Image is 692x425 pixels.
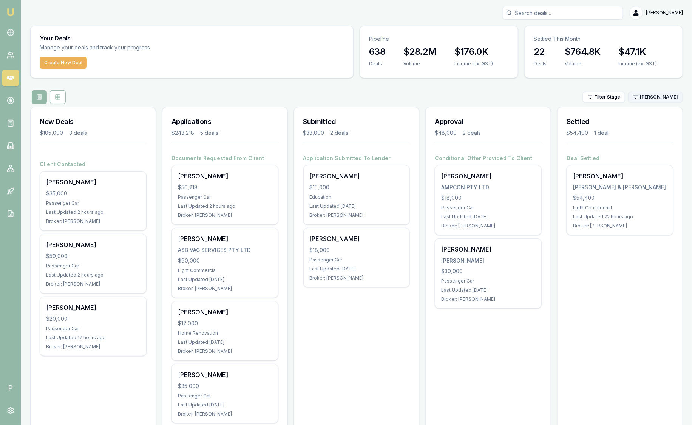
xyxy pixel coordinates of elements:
div: [PERSON_NAME] [178,172,272,181]
div: Last Updated: [DATE] [178,402,272,408]
div: $35,000 [46,190,140,197]
div: $105,000 [40,129,63,137]
div: [PERSON_NAME] [178,308,272,317]
p: Manage your deals and track your progress. [40,43,233,52]
p: Pipeline [369,35,509,43]
div: [PERSON_NAME] [178,370,272,379]
div: $12,000 [178,320,272,327]
div: $15,000 [310,184,404,191]
button: Filter Stage [583,92,625,102]
div: $50,000 [46,252,140,260]
div: ASB VAC SERVICES PTY LTD [178,246,272,254]
div: Home Renovation [178,330,272,336]
div: Volume [565,61,601,67]
div: [PERSON_NAME] [573,172,667,181]
div: [PERSON_NAME] & [PERSON_NAME] [573,184,667,191]
div: $48,000 [435,129,457,137]
input: Search deals [502,6,623,20]
div: $35,000 [178,382,272,390]
div: Broker: [PERSON_NAME] [178,411,272,417]
h3: $176.0K [455,46,493,58]
div: [PERSON_NAME] [46,303,140,312]
h4: Application Submitted To Lender [303,155,410,162]
div: $243,218 [171,129,194,137]
span: Filter Stage [595,94,620,100]
span: P [2,380,19,396]
div: $33,000 [303,129,324,137]
div: Last Updated: [DATE] [178,277,272,283]
div: [PERSON_NAME] [441,172,535,181]
span: [PERSON_NAME] [646,10,683,16]
div: $54,400 [573,194,667,202]
div: Broker: [PERSON_NAME] [46,344,140,350]
div: Passenger Car [46,326,140,332]
div: Last Updated: [DATE] [310,203,404,209]
div: Broker: [PERSON_NAME] [310,275,404,281]
div: Broker: [PERSON_NAME] [573,223,667,229]
div: $30,000 [441,267,535,275]
p: Settled This Month [534,35,673,43]
div: [PERSON_NAME] [441,257,535,264]
div: $18,000 [441,194,535,202]
div: Volume [403,61,436,67]
div: Passenger Car [178,393,272,399]
h3: Approval [435,116,542,127]
div: $56,218 [178,184,272,191]
h3: $28.2M [403,46,436,58]
div: [PERSON_NAME] [46,240,140,249]
div: Last Updated: 22 hours ago [573,214,667,220]
div: Broker: [PERSON_NAME] [178,286,272,292]
div: Passenger Car [46,200,140,206]
div: 2 deals [331,129,349,137]
div: Broker: [PERSON_NAME] [310,212,404,218]
div: Last Updated: [DATE] [178,339,272,345]
div: AMPCON PTY LTD [441,184,535,191]
h3: $764.8K [565,46,601,58]
div: [PERSON_NAME] [46,178,140,187]
div: Passenger Car [441,205,535,211]
img: emu-icon-u.png [6,8,15,17]
h3: New Deals [40,116,147,127]
button: [PERSON_NAME] [628,92,683,102]
div: Broker: [PERSON_NAME] [46,281,140,287]
div: $18,000 [310,246,404,254]
div: Last Updated: 2 hours ago [178,203,272,209]
div: $20,000 [46,315,140,323]
div: Deals [369,61,385,67]
h3: $47.1K [619,46,657,58]
div: Income (ex. GST) [455,61,493,67]
div: $90,000 [178,257,272,264]
div: Income (ex. GST) [619,61,657,67]
h3: Submitted [303,116,410,127]
div: 1 deal [594,129,609,137]
div: Last Updated: [DATE] [441,287,535,293]
div: Broker: [PERSON_NAME] [46,218,140,224]
div: Passenger Car [46,263,140,269]
div: [PERSON_NAME] [310,234,404,243]
h3: Your Deals [40,35,344,41]
div: Passenger Car [441,278,535,284]
div: Light Commercial [178,267,272,274]
div: Broker: [PERSON_NAME] [178,348,272,354]
div: $54,400 [567,129,588,137]
div: Last Updated: [DATE] [441,214,535,220]
span: [PERSON_NAME] [640,94,678,100]
div: Last Updated: [DATE] [310,266,404,272]
h4: Client Contacted [40,161,147,168]
div: Last Updated: 2 hours ago [46,209,140,215]
h3: 22 [534,46,547,58]
h3: Applications [171,116,278,127]
div: Broker: [PERSON_NAME] [178,212,272,218]
div: Broker: [PERSON_NAME] [441,296,535,302]
div: Passenger Car [178,194,272,200]
div: Education [310,194,404,200]
h3: Settled [567,116,673,127]
div: [PERSON_NAME] [441,245,535,254]
div: 2 deals [463,129,481,137]
div: Light Commercial [573,205,667,211]
div: [PERSON_NAME] [178,234,272,243]
div: 3 deals [69,129,87,137]
h4: Conditional Offer Provided To Client [435,155,542,162]
button: Create New Deal [40,57,87,69]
